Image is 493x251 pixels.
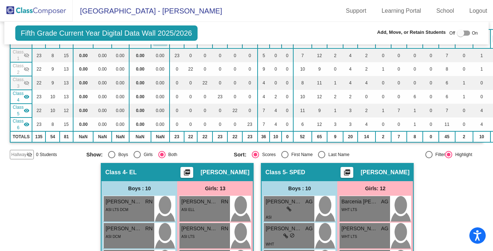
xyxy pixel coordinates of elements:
td: 15 [60,48,73,62]
button: Print Students Details [341,167,353,178]
td: 23 [212,131,227,142]
span: [PERSON_NAME] [200,169,249,176]
td: 0 [423,117,439,131]
td: 0 [455,62,473,76]
td: 23 [212,90,227,104]
td: 6 [407,90,423,104]
td: 22 [227,131,242,142]
td: 0 [242,48,258,62]
span: ASI DCM [106,235,121,239]
td: 2 [455,131,473,142]
td: 2 [270,90,282,104]
div: Boys [115,151,128,158]
td: 1 [455,76,473,90]
td: Rafaella Navarro - EL [10,90,32,104]
td: 4 [258,76,270,90]
td: 0 [282,90,293,104]
td: 15 [60,117,73,131]
td: 22 [197,131,212,142]
td: NaN [93,131,111,142]
td: 7 [439,48,455,62]
td: 1 [327,104,343,117]
td: 4 [358,117,375,131]
div: Boys : 10 [262,181,337,196]
td: 0.00 [151,104,170,117]
td: 0.00 [112,104,129,117]
td: 0.00 [112,117,129,131]
td: 0.00 [151,76,170,90]
span: [PERSON_NAME][DATE] [181,225,218,232]
mat-icon: visibility_off [27,152,32,158]
span: do_not_disturb_alt [290,233,295,238]
td: 0 [391,48,407,62]
td: 0.00 [73,48,94,62]
td: 0 [375,117,391,131]
span: Class 4 [105,169,126,176]
td: 1 [407,104,423,117]
td: 54 [45,131,60,142]
td: 0 [242,104,258,117]
td: 0 [170,62,184,76]
td: 1 [473,48,490,62]
span: RN [221,225,228,232]
span: [PERSON_NAME] [341,225,378,232]
td: 0 [455,48,473,62]
td: 1 [455,90,473,104]
td: 0 [375,76,391,90]
td: 0.00 [129,62,151,76]
span: [PERSON_NAME] [266,198,302,206]
td: 4 [343,62,358,76]
td: 4 [343,76,358,90]
td: 0.00 [151,117,170,131]
td: 1 [407,117,423,131]
td: 0 [282,117,293,131]
td: 0.00 [129,117,151,131]
td: 0.00 [93,90,111,104]
span: Class 5 [265,169,286,176]
mat-radio-group: Select an option [86,151,228,158]
td: 11 [439,117,455,131]
span: Class 4 [13,90,24,103]
td: 0 [227,90,242,104]
td: 0 [407,62,423,76]
td: 7 [391,104,407,117]
div: Both [166,151,178,158]
td: 10 [473,131,490,142]
td: 12 [312,90,327,104]
td: 2 [327,48,343,62]
td: 0 [282,131,293,142]
td: 0 [197,104,212,117]
td: 0 [197,117,212,131]
td: 0 [197,62,212,76]
td: 0 [423,131,439,142]
span: [PERSON_NAME] [106,198,142,206]
span: - EL [126,169,137,176]
td: 0 [212,117,227,131]
mat-icon: visibility [24,94,29,100]
td: 13 [60,76,73,90]
span: RN [145,225,152,232]
td: Amanda Getson - SPED [10,104,32,117]
td: 0 [212,62,227,76]
td: 0 [227,117,242,131]
td: 1 [375,62,391,76]
td: 7 [293,48,312,62]
td: 0 [455,104,473,117]
td: 0 [227,62,242,76]
td: 2 [358,62,375,76]
td: 0 [212,48,227,62]
td: 9 [45,76,60,90]
td: 0 [423,90,439,104]
td: 9 [312,62,327,76]
td: 36 [258,131,270,142]
td: 0 [242,62,258,76]
td: 22 [32,62,45,76]
td: 23 [242,131,258,142]
td: 0 [391,76,407,90]
span: AG [381,198,388,206]
span: Hallway [11,151,27,158]
div: First Name [289,151,313,158]
span: Barcenia [PERSON_NAME] [341,198,378,206]
div: Boys : 10 [102,181,177,196]
td: 52 [293,131,312,142]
